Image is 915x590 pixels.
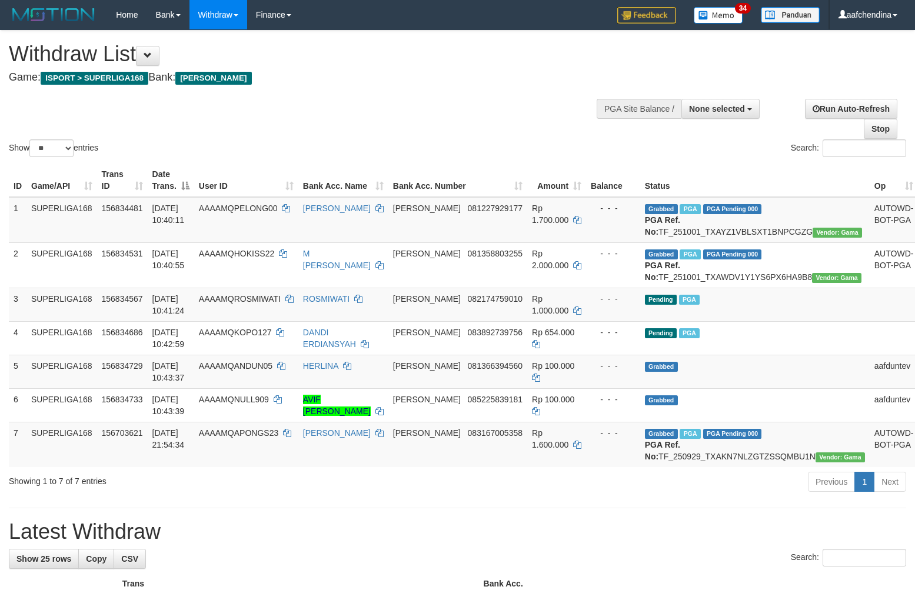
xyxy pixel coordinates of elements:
[468,294,523,304] span: Copy 082174759010 to clipboard
[121,554,138,564] span: CSV
[199,428,278,438] span: AAAAMQAPONGS23
[199,249,274,258] span: AAAAMQHOKISS22
[199,294,281,304] span: AAAAMQROSMIWATI
[9,388,26,422] td: 6
[199,395,269,404] span: AAAAMQNULL909
[645,328,677,338] span: Pending
[9,42,598,66] h1: Withdraw List
[703,249,762,259] span: PGA Pending
[591,202,635,214] div: - - -
[9,520,906,544] h1: Latest Withdraw
[393,361,461,371] span: [PERSON_NAME]
[78,549,114,569] a: Copy
[303,428,371,438] a: [PERSON_NAME]
[645,215,680,236] b: PGA Ref. No:
[9,355,26,388] td: 5
[597,99,681,119] div: PGA Site Balance /
[703,204,762,214] span: PGA Pending
[591,394,635,405] div: - - -
[114,549,146,569] a: CSV
[393,204,461,213] span: [PERSON_NAME]
[640,164,870,197] th: Status
[532,361,574,371] span: Rp 100.000
[735,3,751,14] span: 34
[393,395,461,404] span: [PERSON_NAME]
[816,452,865,462] span: Vendor URL: https://trx31.1velocity.biz
[102,249,143,258] span: 156834531
[645,395,678,405] span: Grabbed
[393,249,461,258] span: [PERSON_NAME]
[703,429,762,439] span: PGA Pending
[532,294,568,315] span: Rp 1.000.000
[199,361,272,371] span: AAAAMQANDUN05
[152,395,185,416] span: [DATE] 10:43:39
[393,294,461,304] span: [PERSON_NAME]
[689,104,745,114] span: None selected
[527,164,586,197] th: Amount: activate to sort column ascending
[9,471,372,487] div: Showing 1 to 7 of 7 entries
[102,294,143,304] span: 156834567
[26,197,97,243] td: SUPERLIGA168
[9,197,26,243] td: 1
[640,422,870,467] td: TF_250929_TXAKN7NLZGTZSSQMBU1N
[468,204,523,213] span: Copy 081227929177 to clipboard
[9,72,598,84] h4: Game: Bank:
[199,204,278,213] span: AAAAMQPELONG00
[9,242,26,288] td: 2
[152,249,185,270] span: [DATE] 10:40:55
[645,295,677,305] span: Pending
[388,164,527,197] th: Bank Acc. Number: activate to sort column ascending
[591,248,635,259] div: - - -
[823,549,906,566] input: Search:
[303,328,356,349] a: DANDI ERDIANSYAH
[864,119,897,139] a: Stop
[791,139,906,157] label: Search:
[645,440,680,461] b: PGA Ref. No:
[645,362,678,372] span: Grabbed
[303,204,371,213] a: [PERSON_NAME]
[152,328,185,349] span: [DATE] 10:42:59
[41,72,148,85] span: ISPORT > SUPERLIGA168
[102,395,143,404] span: 156834733
[152,204,185,225] span: [DATE] 10:40:11
[468,328,523,337] span: Copy 083892739756 to clipboard
[26,321,97,355] td: SUPERLIGA168
[854,472,874,492] a: 1
[823,139,906,157] input: Search:
[468,361,523,371] span: Copy 081366394560 to clipboard
[645,249,678,259] span: Grabbed
[393,328,461,337] span: [PERSON_NAME]
[468,428,523,438] span: Copy 083167005358 to clipboard
[532,204,568,225] span: Rp 1.700.000
[26,164,97,197] th: Game/API: activate to sort column ascending
[303,249,371,270] a: M [PERSON_NAME]
[102,428,143,438] span: 156703621
[393,428,461,438] span: [PERSON_NAME]
[640,197,870,243] td: TF_251001_TXAYZ1VBLSXT1BNPCGZG
[679,295,700,305] span: Marked by aafheankoy
[152,361,185,382] span: [DATE] 10:43:37
[86,554,107,564] span: Copy
[175,72,251,85] span: [PERSON_NAME]
[16,554,71,564] span: Show 25 rows
[681,99,760,119] button: None selected
[808,472,855,492] a: Previous
[303,395,371,416] a: AVIF [PERSON_NAME]
[591,360,635,372] div: - - -
[26,355,97,388] td: SUPERLIGA168
[26,422,97,467] td: SUPERLIGA168
[102,361,143,371] span: 156834729
[591,427,635,439] div: - - -
[532,249,568,270] span: Rp 2.000.000
[194,164,298,197] th: User ID: activate to sort column ascending
[102,204,143,213] span: 156834481
[298,164,388,197] th: Bank Acc. Name: activate to sort column ascending
[645,204,678,214] span: Grabbed
[645,261,680,282] b: PGA Ref. No:
[26,288,97,321] td: SUPERLIGA168
[303,361,338,371] a: HERLINA
[29,139,74,157] select: Showentries
[26,388,97,422] td: SUPERLIGA168
[102,328,143,337] span: 156834686
[680,429,700,439] span: Marked by aafchhiseyha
